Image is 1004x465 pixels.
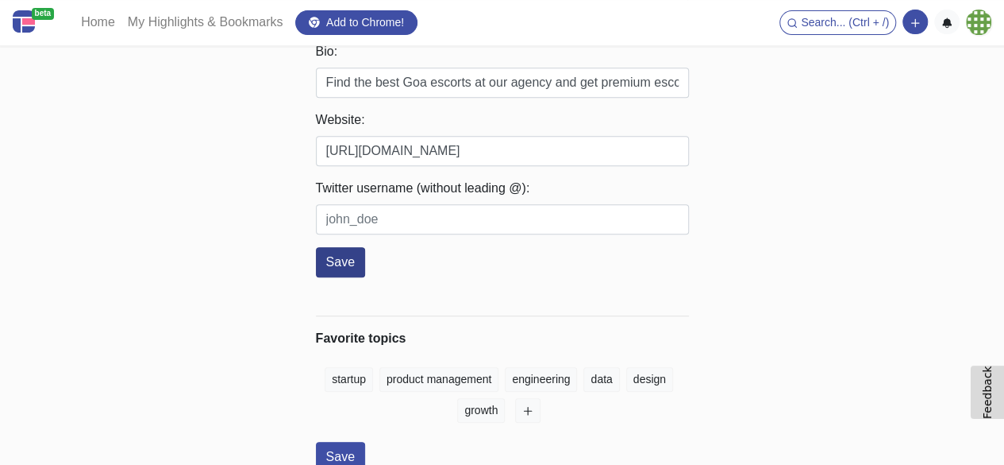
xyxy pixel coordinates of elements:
span: beta [32,8,55,20]
img: yashikadhanda [966,10,991,35]
button: Save [316,247,365,277]
a: Add to Chrome! [295,10,417,35]
img: Centroly [13,10,35,33]
strong: Favorite topics [316,331,406,345]
button: engineering [505,367,577,392]
button: product management [379,367,498,392]
label: Bio: [316,42,689,61]
button: Search... (Ctrl + /) [779,10,896,35]
a: Home [75,6,121,38]
button: data [583,367,619,392]
button: growth [457,398,505,423]
label: Website: [316,110,689,130]
label: Twitter username (without leading @): [316,179,689,198]
input: john_doe [316,204,689,234]
input: https://johndoe.com [316,136,689,166]
span: Search... (Ctrl + /) [801,16,889,29]
span: Feedback [981,366,994,419]
a: My Highlights & Bookmarks [121,6,290,38]
button: design [626,367,673,392]
a: beta [13,6,62,39]
button: startup [325,367,373,392]
input: Something about you [316,68,689,98]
